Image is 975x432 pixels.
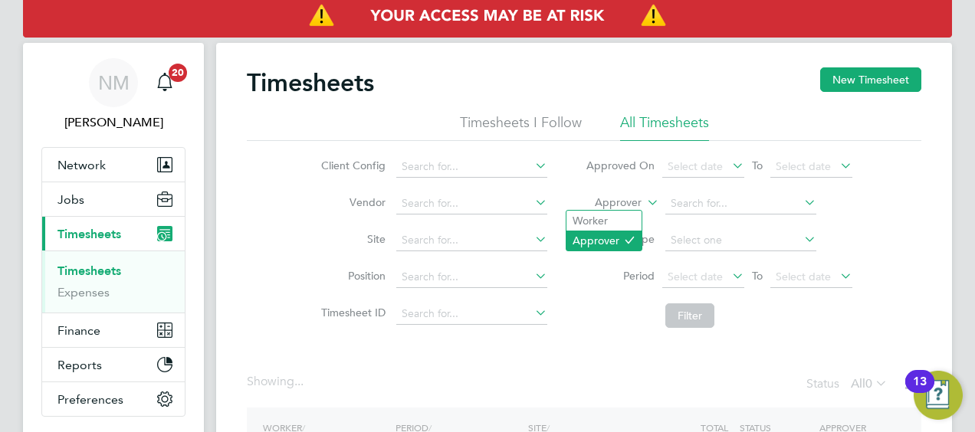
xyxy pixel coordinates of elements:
span: 0 [865,376,872,391]
input: Search for... [396,230,547,251]
span: Timesheets [57,227,121,241]
span: Finance [57,323,100,338]
span: Preferences [57,392,123,407]
a: NM[PERSON_NAME] [41,58,185,132]
li: Timesheets I Follow [460,113,582,141]
span: ... [294,374,304,389]
input: Select one [665,230,816,251]
span: Select date [668,270,723,283]
div: Status [806,374,891,395]
input: Search for... [396,193,547,214]
span: Select date [668,159,723,173]
a: 20 [149,58,180,107]
button: Network [42,148,185,182]
span: Reports [57,358,102,372]
label: Approved On [586,159,655,172]
span: Select date [776,270,831,283]
button: Filter [665,303,714,328]
button: Jobs [42,182,185,216]
label: Position [317,269,386,283]
span: Select date [776,159,831,173]
a: Timesheets [57,263,121,278]
label: Timesheet ID [317,306,386,319]
span: Jobs [57,192,84,207]
span: Nicholas Morgan [41,113,185,132]
div: Timesheets [42,250,185,313]
span: Network [57,158,106,172]
a: Expenses [57,285,110,299]
label: Client Config [317,159,386,172]
div: 13 [913,381,927,401]
button: Reports [42,348,185,381]
input: Search for... [396,156,547,178]
h2: Timesheets [247,67,374,98]
label: Period [586,269,655,283]
li: All Timesheets [620,113,709,141]
span: To [747,266,767,286]
input: Search for... [396,303,547,325]
label: All [851,376,888,391]
button: Finance [42,313,185,347]
button: Timesheets [42,217,185,250]
span: 20 [169,64,187,82]
input: Search for... [665,193,816,214]
button: Preferences [42,382,185,416]
span: NM [98,73,130,93]
button: Open Resource Center, 13 new notifications [914,371,963,420]
span: To [747,155,767,175]
input: Search for... [396,267,547,288]
div: Showing [247,374,307,390]
li: Approver [566,231,642,250]
button: New Timesheet [820,67,921,92]
li: Worker [566,211,642,231]
label: Site [317,232,386,246]
label: Approver [573,195,642,211]
label: Vendor [317,195,386,209]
